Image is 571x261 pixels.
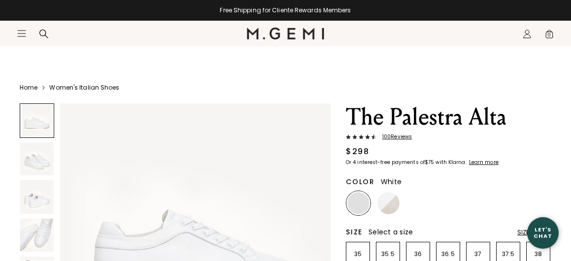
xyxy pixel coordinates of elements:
[497,250,520,258] p: 37.5
[346,159,425,166] klarna-placement-style-body: Or 4 interest-free payments of
[247,28,324,39] img: M.Gemi
[517,228,551,236] div: Size Chart
[20,84,37,92] a: Home
[347,192,369,214] img: White
[436,159,468,166] klarna-placement-style-body: with Klarna
[346,228,363,236] h2: Size
[527,250,550,258] p: 38
[377,192,400,214] img: White and Sandstone
[376,134,412,140] span: 100 Review s
[376,250,400,258] p: 35.5
[467,250,490,258] p: 37
[369,227,413,237] span: Select a size
[346,250,369,258] p: 35
[346,178,375,186] h2: Color
[527,227,559,239] div: Let's Chat
[425,159,434,166] klarna-placement-style-amount: $75
[469,159,499,166] klarna-placement-style-cta: Learn more
[20,219,54,252] img: The Palestra Alta
[346,134,551,142] a: 100Reviews
[20,180,54,214] img: The Palestra Alta
[49,84,119,92] a: Women's Italian Shoes
[17,29,27,38] button: Open site menu
[20,142,54,176] img: The Palestra Alta
[381,177,402,187] span: White
[346,103,551,131] h1: The Palestra Alta
[346,146,369,158] div: $298
[544,31,554,41] span: 0
[406,250,430,258] p: 36
[437,250,460,258] p: 36.5
[468,160,499,165] a: Learn more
